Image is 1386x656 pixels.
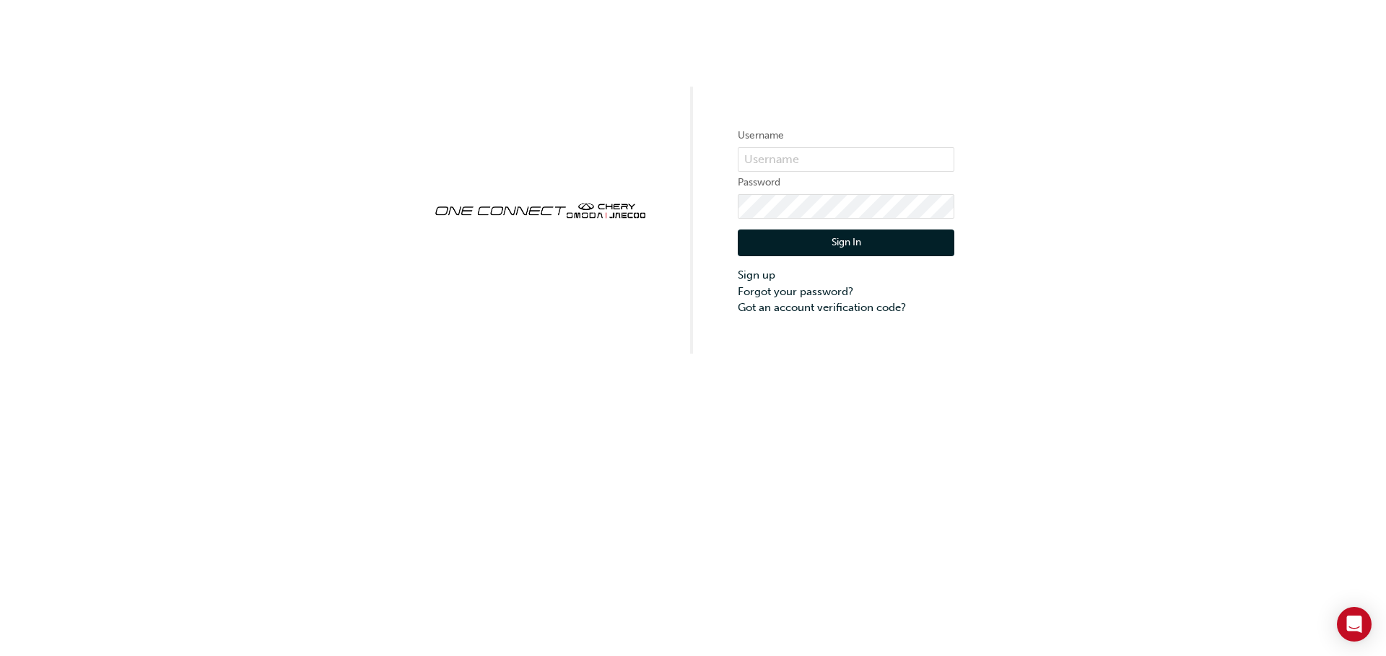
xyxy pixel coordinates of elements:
div: Open Intercom Messenger [1337,607,1372,642]
button: Sign In [738,229,954,257]
label: Username [738,127,954,144]
label: Password [738,174,954,191]
input: Username [738,147,954,172]
img: oneconnect [432,191,648,228]
a: Forgot your password? [738,284,954,300]
a: Got an account verification code? [738,299,954,316]
a: Sign up [738,267,954,284]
